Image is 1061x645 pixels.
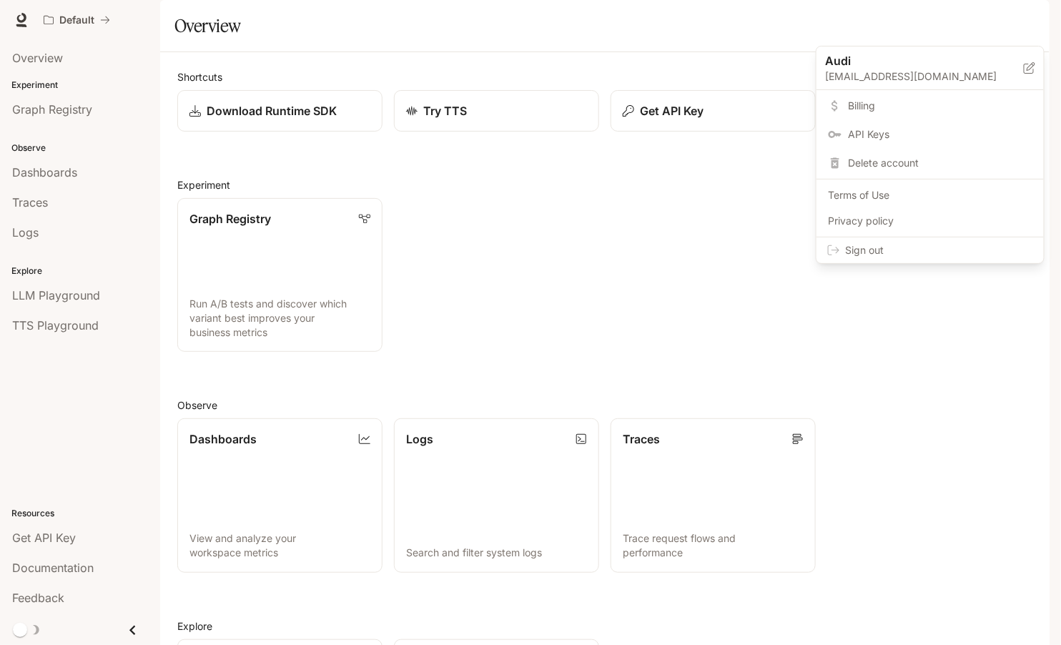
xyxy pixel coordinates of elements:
div: Sign out [816,237,1044,263]
a: Terms of Use [819,182,1041,208]
a: Privacy policy [819,208,1041,234]
p: Audi [825,52,1001,69]
div: Delete account [819,150,1041,176]
span: Billing [848,99,1032,113]
span: Privacy policy [828,214,1032,228]
a: API Keys [819,122,1041,147]
div: Audi[EMAIL_ADDRESS][DOMAIN_NAME] [816,46,1044,90]
span: Delete account [848,156,1032,170]
a: Billing [819,93,1041,119]
span: API Keys [848,127,1032,142]
span: Sign out [845,243,1032,257]
p: [EMAIL_ADDRESS][DOMAIN_NAME] [825,69,1024,84]
span: Terms of Use [828,188,1032,202]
